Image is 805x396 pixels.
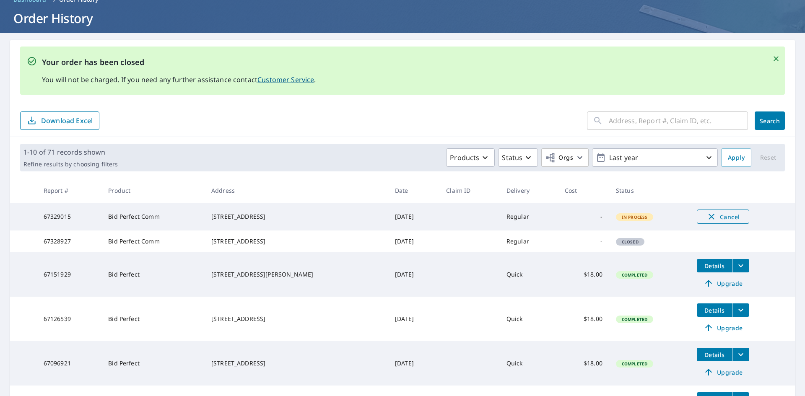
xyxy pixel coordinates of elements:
[732,259,749,272] button: filesDropdownBtn-67151929
[702,306,727,314] span: Details
[728,153,745,163] span: Apply
[617,239,644,245] span: Closed
[558,252,609,297] td: $18.00
[697,277,749,290] a: Upgrade
[388,341,439,386] td: [DATE]
[41,116,93,125] p: Download Excel
[101,230,205,252] td: Bid Perfect Comm
[592,148,718,167] button: Last year
[211,212,382,221] div: [STREET_ADDRESS]
[23,160,118,168] p: Refine results by choosing filters
[388,203,439,230] td: [DATE]
[211,359,382,368] div: [STREET_ADDRESS]
[609,109,748,132] input: Address, Report #, Claim ID, etc.
[20,111,99,130] button: Download Excel
[500,203,558,230] td: Regular
[498,148,538,167] button: Status
[257,75,314,84] a: Customer Service
[702,367,744,377] span: Upgrade
[450,153,479,163] p: Products
[388,178,439,203] th: Date
[702,278,744,288] span: Upgrade
[702,351,727,359] span: Details
[439,178,500,203] th: Claim ID
[771,53,782,64] button: Close
[609,178,690,203] th: Status
[37,252,102,297] td: 67151929
[761,117,778,125] span: Search
[42,57,316,68] p: Your order has been closed
[697,259,732,272] button: detailsBtn-67151929
[502,153,522,163] p: Status
[702,262,727,270] span: Details
[500,230,558,252] td: Regular
[541,148,589,167] button: Orgs
[500,341,558,386] td: Quick
[101,341,205,386] td: Bid Perfect
[37,230,102,252] td: 67328927
[706,212,740,222] span: Cancel
[558,230,609,252] td: -
[606,150,704,165] p: Last year
[617,272,652,278] span: Completed
[211,237,382,246] div: [STREET_ADDRESS]
[500,178,558,203] th: Delivery
[37,203,102,230] td: 67329015
[37,178,102,203] th: Report #
[388,297,439,341] td: [DATE]
[500,297,558,341] td: Quick
[101,297,205,341] td: Bid Perfect
[500,252,558,297] td: Quick
[617,214,653,220] span: In Process
[755,111,785,130] button: Search
[101,203,205,230] td: Bid Perfect Comm
[697,348,732,361] button: detailsBtn-67096921
[37,297,102,341] td: 67126539
[446,148,495,167] button: Products
[558,178,609,203] th: Cost
[101,178,205,203] th: Product
[697,321,749,334] a: Upgrade
[37,341,102,386] td: 67096921
[558,297,609,341] td: $18.00
[23,147,118,157] p: 1-10 of 71 records shown
[558,341,609,386] td: $18.00
[617,316,652,322] span: Completed
[702,323,744,333] span: Upgrade
[697,210,749,224] button: Cancel
[10,10,795,27] h1: Order History
[388,252,439,297] td: [DATE]
[697,303,732,317] button: detailsBtn-67126539
[388,230,439,252] td: [DATE]
[721,148,751,167] button: Apply
[545,153,573,163] span: Orgs
[617,361,652,367] span: Completed
[558,203,609,230] td: -
[205,178,388,203] th: Address
[211,315,382,323] div: [STREET_ADDRESS]
[732,303,749,317] button: filesDropdownBtn-67126539
[697,365,749,379] a: Upgrade
[732,348,749,361] button: filesDropdownBtn-67096921
[42,75,316,85] p: You will not be charged. If you need any further assistance contact .
[101,252,205,297] td: Bid Perfect
[211,270,382,279] div: [STREET_ADDRESS][PERSON_NAME]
